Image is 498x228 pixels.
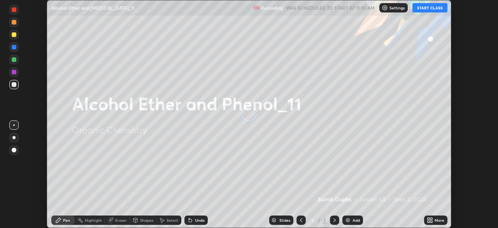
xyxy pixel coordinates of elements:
div: Slides [279,218,290,222]
button: START CLASS [412,3,447,12]
h5: WAS SCHEDULED TO START AT 11:10 AM [286,4,375,11]
div: Select [167,218,178,222]
p: Alcohol Ether and [MEDICAL_DATA]_11 [51,5,135,11]
img: recording.375f2c34.svg [253,5,260,11]
p: Recording [261,5,283,11]
div: Shapes [140,218,153,222]
div: 2 [322,217,327,224]
div: Undo [195,218,205,222]
div: 2 [309,218,317,223]
div: / [318,218,321,223]
div: Add [352,218,360,222]
div: More [435,218,444,222]
div: Pen [63,218,70,222]
div: Highlight [85,218,102,222]
img: class-settings-icons [382,5,388,11]
div: Eraser [115,218,127,222]
img: add-slide-button [345,217,351,223]
p: Settings [389,6,405,10]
